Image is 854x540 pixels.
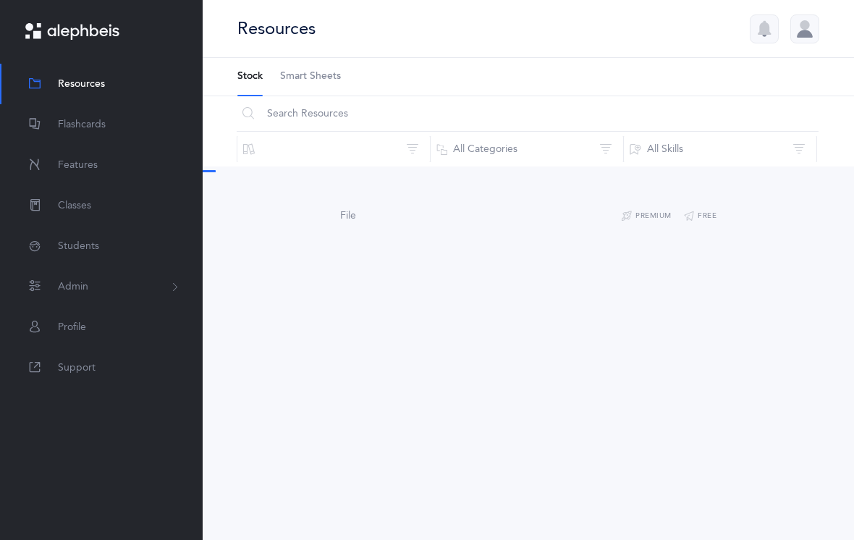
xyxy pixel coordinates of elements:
[58,239,99,254] span: Students
[58,360,96,376] span: Support
[58,158,98,173] span: Features
[58,117,106,132] span: Flashcards
[58,77,105,92] span: Resources
[237,17,316,41] div: Resources
[58,198,91,214] span: Classes
[623,132,817,166] button: All Skills
[280,69,341,84] span: Smart Sheets
[58,320,86,335] span: Profile
[430,132,624,166] button: All Categories
[58,279,88,295] span: Admin
[237,96,819,131] input: Search Resources
[340,210,356,222] span: File
[683,208,717,225] button: Free
[621,208,672,225] button: Premium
